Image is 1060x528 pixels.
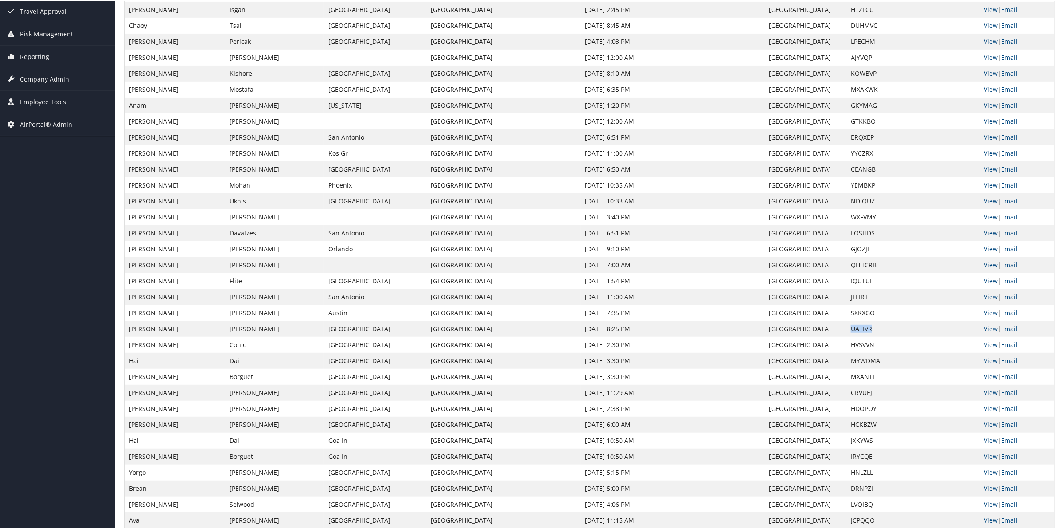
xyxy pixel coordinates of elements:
[1001,148,1017,156] a: Email
[1001,276,1017,284] a: Email
[125,480,225,496] td: Brean
[1001,36,1017,45] a: Email
[1001,292,1017,300] a: Email
[984,116,998,125] a: View
[984,308,998,316] a: View
[426,272,581,288] td: [GEOGRAPHIC_DATA]
[846,81,979,97] td: MXAKWK
[324,17,426,33] td: [GEOGRAPHIC_DATA]
[324,304,426,320] td: Austin
[125,192,225,208] td: [PERSON_NAME]
[979,49,1054,65] td: |
[581,145,764,160] td: [DATE] 11:00 AM
[1001,244,1017,252] a: Email
[125,272,225,288] td: [PERSON_NAME]
[426,416,581,432] td: [GEOGRAPHIC_DATA]
[1001,387,1017,396] a: Email
[846,384,979,400] td: CRVUEJ
[765,129,847,145] td: [GEOGRAPHIC_DATA]
[225,81,324,97] td: Mostafa
[979,113,1054,129] td: |
[225,384,324,400] td: [PERSON_NAME]
[984,164,998,172] a: View
[1001,84,1017,93] a: Email
[984,340,998,348] a: View
[125,400,225,416] td: [PERSON_NAME]
[1001,100,1017,109] a: Email
[125,113,225,129] td: [PERSON_NAME]
[1001,68,1017,77] a: Email
[765,320,847,336] td: [GEOGRAPHIC_DATA]
[765,240,847,256] td: [GEOGRAPHIC_DATA]
[984,372,998,380] a: View
[984,4,998,13] a: View
[765,65,847,81] td: [GEOGRAPHIC_DATA]
[125,320,225,336] td: [PERSON_NAME]
[765,256,847,272] td: [GEOGRAPHIC_DATA]
[125,416,225,432] td: [PERSON_NAME]
[225,129,324,145] td: [PERSON_NAME]
[324,224,426,240] td: San Antonio
[324,368,426,384] td: [GEOGRAPHIC_DATA]
[581,33,764,49] td: [DATE] 4:03 PM
[979,176,1054,192] td: |
[225,113,324,129] td: [PERSON_NAME]
[426,176,581,192] td: [GEOGRAPHIC_DATA]
[225,33,324,49] td: Pericak
[1001,515,1017,524] a: Email
[125,288,225,304] td: [PERSON_NAME]
[979,129,1054,145] td: |
[426,49,581,65] td: [GEOGRAPHIC_DATA]
[846,304,979,320] td: SXKXGO
[581,400,764,416] td: [DATE] 2:38 PM
[426,288,581,304] td: [GEOGRAPHIC_DATA]
[765,304,847,320] td: [GEOGRAPHIC_DATA]
[20,90,66,112] span: Employee Tools
[324,145,426,160] td: Kos Gr
[324,352,426,368] td: [GEOGRAPHIC_DATA]
[1001,308,1017,316] a: Email
[1001,483,1017,492] a: Email
[846,113,979,129] td: GTKKBO
[1001,451,1017,460] a: Email
[846,224,979,240] td: LOSHDS
[979,272,1054,288] td: |
[984,435,998,444] a: View
[1001,372,1017,380] a: Email
[225,208,324,224] td: [PERSON_NAME]
[1001,4,1017,13] a: Email
[846,416,979,432] td: HCKBZW
[581,320,764,336] td: [DATE] 8:25 PM
[581,288,764,304] td: [DATE] 11:00 AM
[125,129,225,145] td: [PERSON_NAME]
[581,81,764,97] td: [DATE] 6:35 PM
[765,176,847,192] td: [GEOGRAPHIC_DATA]
[20,45,49,67] span: Reporting
[324,320,426,336] td: [GEOGRAPHIC_DATA]
[984,52,998,61] a: View
[984,387,998,396] a: View
[324,129,426,145] td: San Antonio
[1001,499,1017,508] a: Email
[984,148,998,156] a: View
[125,81,225,97] td: [PERSON_NAME]
[1001,52,1017,61] a: Email
[426,129,581,145] td: [GEOGRAPHIC_DATA]
[1001,419,1017,428] a: Email
[324,33,426,49] td: [GEOGRAPHIC_DATA]
[846,432,979,448] td: JXKYWS
[979,145,1054,160] td: |
[225,176,324,192] td: Mohan
[765,49,847,65] td: [GEOGRAPHIC_DATA]
[979,192,1054,208] td: |
[581,17,764,33] td: [DATE] 8:45 AM
[581,97,764,113] td: [DATE] 1:20 PM
[324,192,426,208] td: [GEOGRAPHIC_DATA]
[984,36,998,45] a: View
[765,368,847,384] td: [GEOGRAPHIC_DATA]
[846,240,979,256] td: GJOZJI
[1001,164,1017,172] a: Email
[1001,435,1017,444] a: Email
[324,97,426,113] td: [US_STATE]
[581,256,764,272] td: [DATE] 7:00 AM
